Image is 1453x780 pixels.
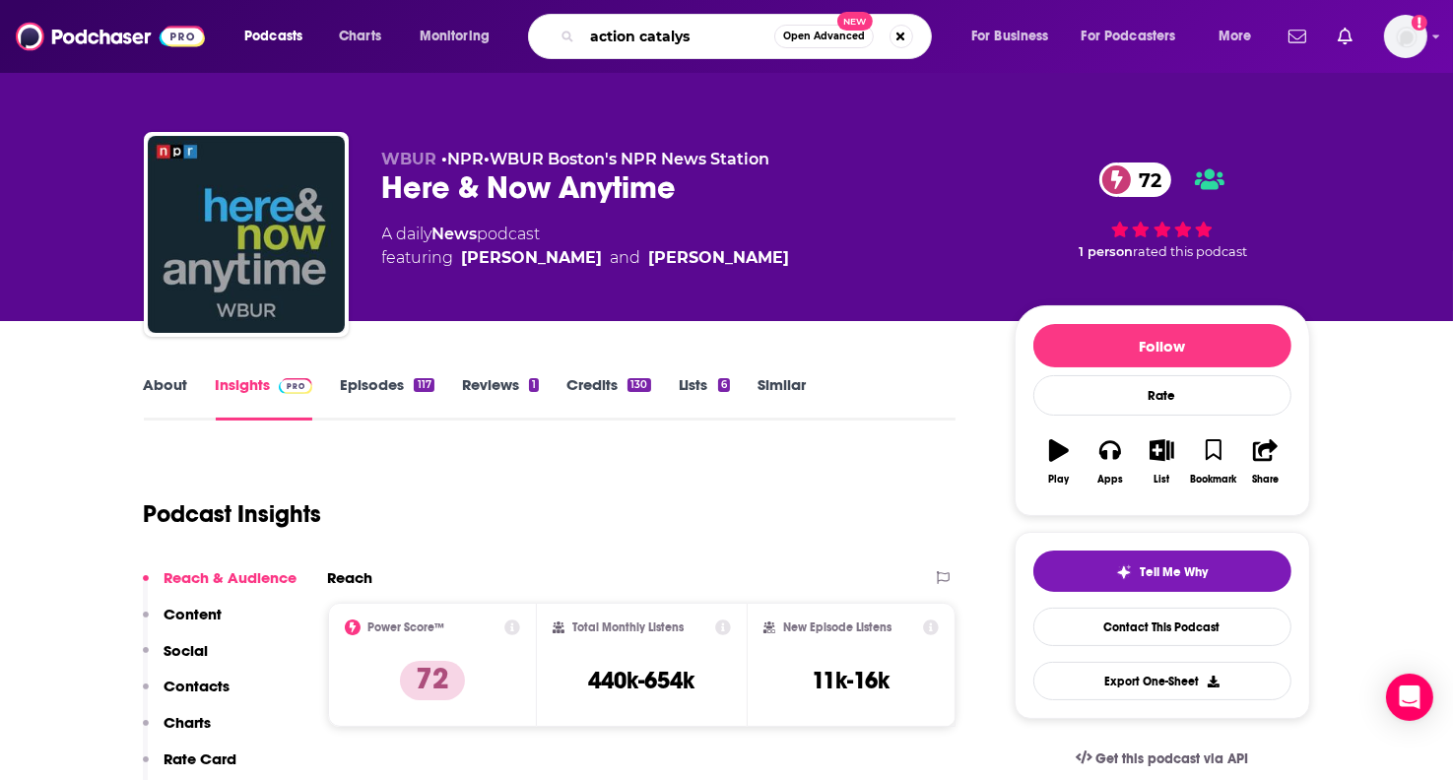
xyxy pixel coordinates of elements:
[649,246,790,270] a: Robin Young
[1069,21,1205,52] button: open menu
[432,225,478,243] a: News
[566,375,650,421] a: Credits130
[1281,20,1314,53] a: Show notifications dropdown
[400,661,465,700] p: 72
[774,25,874,48] button: Open AdvancedNew
[414,378,433,392] div: 117
[16,18,205,55] img: Podchaser - Follow, Share and Rate Podcasts
[1085,426,1136,497] button: Apps
[1219,23,1252,50] span: More
[1188,426,1239,497] button: Bookmark
[572,620,684,634] h2: Total Monthly Listens
[165,641,209,660] p: Social
[144,375,188,421] a: About
[462,246,603,270] a: Scott Tong
[1190,474,1236,486] div: Bookmark
[143,605,223,641] button: Content
[165,713,212,732] p: Charts
[420,23,490,50] span: Monitoring
[1330,20,1360,53] a: Show notifications dropdown
[216,375,313,421] a: InsightsPodchaser Pro
[148,136,345,333] img: Here & Now Anytime
[1239,426,1290,497] button: Share
[783,32,865,41] span: Open Advanced
[547,14,951,59] div: Search podcasts, credits, & more...
[326,21,393,52] a: Charts
[1384,15,1427,58] button: Show profile menu
[143,713,212,749] button: Charts
[382,223,790,270] div: A daily podcast
[837,12,873,31] span: New
[1048,474,1069,486] div: Play
[1412,15,1427,31] svg: Add a profile image
[485,150,770,168] span: •
[1095,750,1248,767] span: Get this podcast via API
[1140,564,1208,580] span: Tell Me Why
[165,605,223,623] p: Content
[1119,162,1171,197] span: 72
[1134,244,1248,259] span: rated this podcast
[143,641,209,678] button: Social
[368,620,445,634] h2: Power Score™
[813,666,891,695] h3: 11k-16k
[339,23,381,50] span: Charts
[1082,23,1176,50] span: For Podcasters
[1097,474,1123,486] div: Apps
[244,23,302,50] span: Podcasts
[165,749,237,768] p: Rate Card
[679,375,730,421] a: Lists6
[382,246,790,270] span: featuring
[448,150,485,168] a: NPR
[1384,15,1427,58] img: User Profile
[165,568,297,587] p: Reach & Audience
[143,677,231,713] button: Contacts
[1099,162,1171,197] a: 72
[958,21,1074,52] button: open menu
[783,620,892,634] h2: New Episode Listens
[1033,375,1291,416] div: Rate
[279,378,313,394] img: Podchaser Pro
[627,378,650,392] div: 130
[442,150,485,168] span: •
[1252,474,1279,486] div: Share
[143,568,297,605] button: Reach & Audience
[406,21,515,52] button: open menu
[231,21,328,52] button: open menu
[1116,564,1132,580] img: tell me why sparkle
[1033,662,1291,700] button: Export One-Sheet
[971,23,1049,50] span: For Business
[758,375,806,421] a: Similar
[611,246,641,270] span: and
[340,375,433,421] a: Episodes117
[718,378,730,392] div: 6
[165,677,231,695] p: Contacts
[588,666,694,695] h3: 440k-654k
[1033,426,1085,497] button: Play
[491,150,770,168] a: WBUR Boston's NPR News Station
[382,150,437,168] span: WBUR
[144,499,322,529] h1: Podcast Insights
[1033,324,1291,367] button: Follow
[529,378,539,392] div: 1
[462,375,539,421] a: Reviews1
[1033,551,1291,592] button: tell me why sparkleTell Me Why
[1080,244,1134,259] span: 1 person
[328,568,373,587] h2: Reach
[1015,150,1310,272] div: 72 1 personrated this podcast
[1386,674,1433,721] div: Open Intercom Messenger
[1384,15,1427,58] span: Logged in as GregKubie
[582,21,774,52] input: Search podcasts, credits, & more...
[1205,21,1277,52] button: open menu
[1136,426,1187,497] button: List
[1155,474,1170,486] div: List
[1033,608,1291,646] a: Contact This Podcast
